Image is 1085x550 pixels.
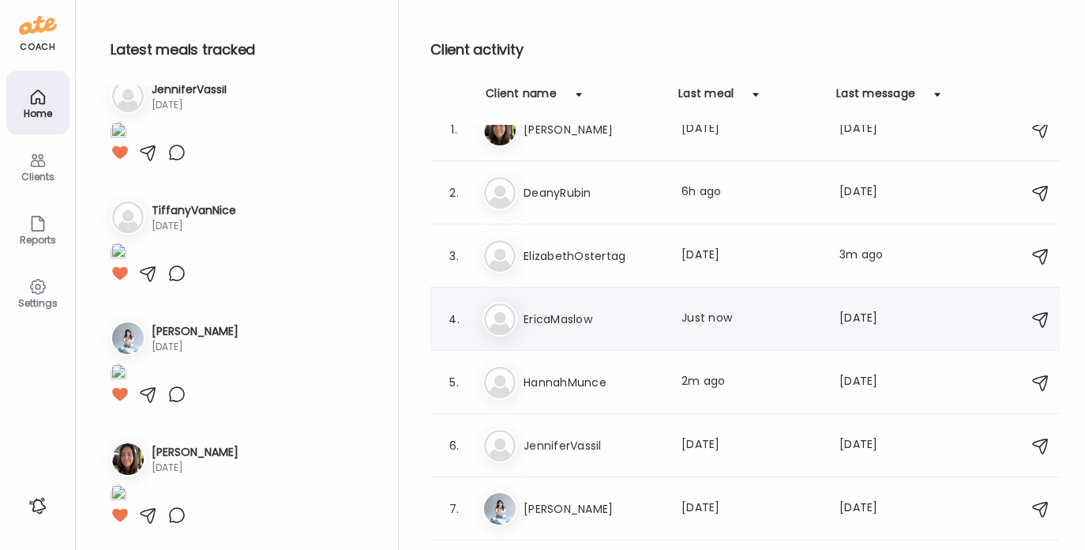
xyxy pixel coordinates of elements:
[484,240,516,272] img: bg-avatar-default.svg
[112,202,144,233] img: bg-avatar-default.svg
[445,373,464,392] div: 5.
[484,114,516,145] img: avatars%2FAaUPpAz4UBePyDKK2OMJTfZ0WR82
[524,499,663,518] h3: [PERSON_NAME]
[836,85,915,111] div: Last message
[681,373,820,392] div: 2m ago
[839,120,901,139] div: [DATE]
[445,183,464,202] div: 2.
[839,183,901,202] div: [DATE]
[839,310,901,329] div: [DATE]
[484,177,516,209] img: bg-avatar-default.svg
[445,436,464,455] div: 6.
[152,202,236,219] h3: TiffanyVanNice
[445,310,464,329] div: 4.
[445,120,464,139] div: 1.
[681,247,820,266] div: [DATE]
[839,436,901,455] div: [DATE]
[152,219,236,233] div: [DATE]
[9,108,66,119] div: Home
[112,81,144,112] img: bg-avatar-default.svg
[152,444,238,461] h3: [PERSON_NAME]
[839,499,901,518] div: [DATE]
[20,40,55,54] div: coach
[681,499,820,518] div: [DATE]
[152,323,238,340] h3: [PERSON_NAME]
[681,310,820,329] div: Just now
[9,298,66,308] div: Settings
[111,122,126,143] img: images%2FoqqbDETFnWf6i65Sp8aB9CEdeLr2%2FJfGRCgIxtVAyak4SWmkm%2Fp8AB1zTpxjqkaK3YLFV7_1080
[445,499,464,518] div: 7.
[152,81,227,98] h3: JenniferVassil
[681,120,820,139] div: [DATE]
[152,340,238,354] div: [DATE]
[152,461,238,475] div: [DATE]
[524,183,663,202] h3: DeanyRubin
[681,183,820,202] div: 6h ago
[524,373,663,392] h3: HannahMunce
[9,171,66,182] div: Clients
[678,85,734,111] div: Last meal
[112,322,144,354] img: avatars%2Fg0h3UeSMiaSutOWea2qVtuQrzdp1
[484,493,516,525] img: avatars%2Fg0h3UeSMiaSutOWea2qVtuQrzdp1
[839,247,901,266] div: 3m ago
[484,430,516,461] img: bg-avatar-default.svg
[484,303,516,335] img: bg-avatar-default.svg
[9,235,66,245] div: Reports
[524,436,663,455] h3: JenniferVassil
[111,364,126,385] img: images%2Fg0h3UeSMiaSutOWea2qVtuQrzdp1%2FGR8yTHs9R8CZuUkdmApQ%2FvfBSuoV31FBjk2jenjSo_1080
[681,436,820,455] div: [DATE]
[445,247,464,266] div: 3.
[524,247,663,266] h3: ElizabethOstertag
[484,367,516,398] img: bg-avatar-default.svg
[111,38,373,62] h2: Latest meals tracked
[430,38,1060,62] h2: Client activity
[524,120,663,139] h3: [PERSON_NAME]
[111,484,126,506] img: images%2FAaUPpAz4UBePyDKK2OMJTfZ0WR82%2FEmd0lpdicTLEJ7GiCsi7%2Fq3Fp9tIqIlJU4YRdVtUa_1080
[839,373,901,392] div: [DATE]
[486,85,557,111] div: Client name
[152,98,227,112] div: [DATE]
[112,443,144,475] img: avatars%2FAaUPpAz4UBePyDKK2OMJTfZ0WR82
[111,243,126,264] img: images%2FZgJF31Rd8kYhOjF2sNOrWQwp2zj1%2FuU5EfDhvLMVwBwe2xPiL%2Fqqr4HBgiu2fX2yDRKYls_1080
[19,13,57,38] img: ate
[524,310,663,329] h3: EricaMaslow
